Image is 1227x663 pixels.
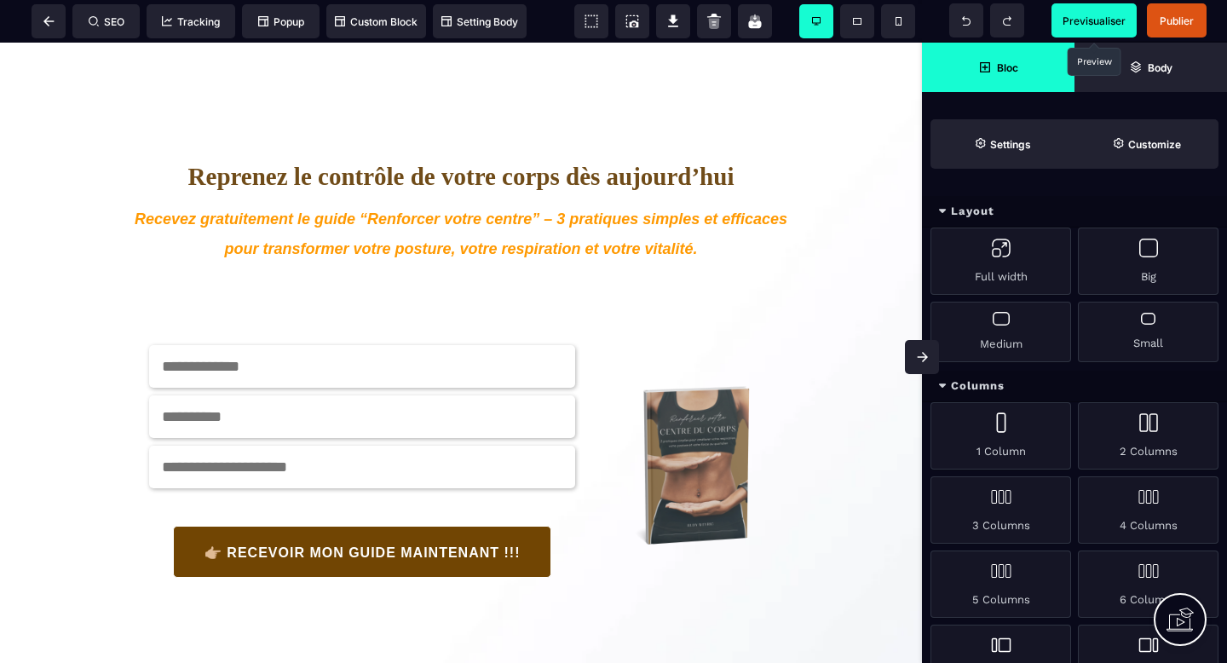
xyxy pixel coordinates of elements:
div: 2 Columns [1078,402,1218,470]
div: 4 Columns [1078,476,1218,544]
span: Setting Body [441,15,518,28]
div: 3 Columns [930,476,1071,544]
span: Settings [930,119,1074,169]
img: b5817189f640a198fbbb5bc8c2515528_10.png [592,324,790,522]
span: Open Style Manager [1074,119,1218,169]
strong: Settings [990,138,1031,151]
div: Medium [930,302,1071,362]
i: Recevez gratuitement le guide “Renforcer votre centre” – 3 pratiques simples et efficaces pour tr... [135,168,792,215]
span: View components [574,4,608,38]
button: 👉🏼 RECEVOIR MON GUIDE MAINTENANT !!! [173,483,552,535]
span: Tracking [162,15,220,28]
span: Publier [1160,14,1194,27]
span: Open Layer Manager [1074,43,1227,92]
div: Big [1078,228,1218,295]
span: Screenshot [615,4,649,38]
span: Open Blocks [922,43,1074,92]
span: SEO [89,15,124,28]
strong: Body [1148,61,1172,74]
div: 6 Columns [1078,551,1218,618]
div: Columns [922,371,1227,402]
span: Popup [258,15,304,28]
strong: Bloc [997,61,1018,74]
strong: Customize [1128,138,1181,151]
span: Previsualiser [1063,14,1126,27]
div: 1 Column [930,402,1071,470]
div: Full width [930,228,1071,295]
div: 5 Columns [930,551,1071,618]
div: Small [1078,302,1218,362]
div: Layout [922,196,1227,228]
span: Custom Block [335,15,418,28]
span: Preview [1051,3,1137,37]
